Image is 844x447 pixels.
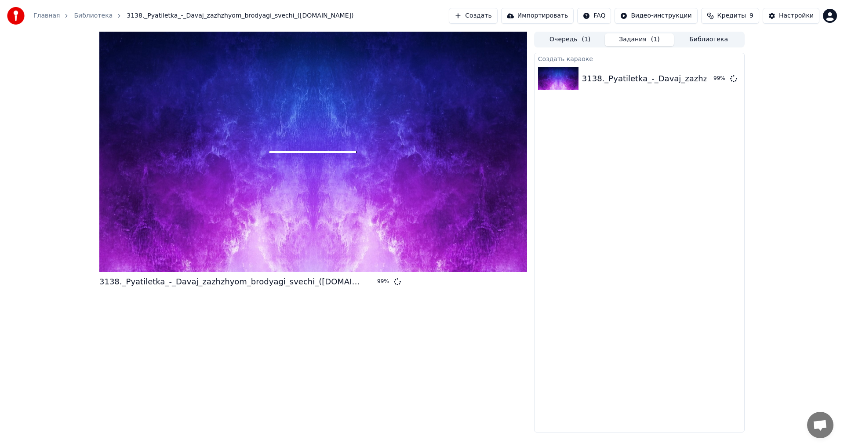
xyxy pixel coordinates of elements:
img: youka [7,7,25,25]
div: 99 % [377,278,390,285]
span: 9 [749,11,753,20]
span: ( 1 ) [651,35,660,44]
button: Создать [449,8,497,24]
div: 99 % [713,75,727,82]
div: 3138._Pyatiletka_-_Davaj_zazhzhyom_brodyagi_svechi_([DOMAIN_NAME]) [99,276,363,288]
button: Настройки [763,8,819,24]
a: Библиотека [74,11,113,20]
button: Импортировать [501,8,574,24]
a: Главная [33,11,60,20]
div: Открытый чат [807,412,833,438]
span: 3138._Pyatiletka_-_Davaj_zazhzhyom_brodyagi_svechi_([DOMAIN_NAME]) [127,11,353,20]
button: Кредиты9 [701,8,759,24]
nav: breadcrumb [33,11,353,20]
button: Библиотека [674,33,743,46]
span: ( 1 ) [582,35,590,44]
div: Настройки [779,11,814,20]
div: Создать караоке [535,53,744,64]
span: Кредиты [717,11,746,20]
button: Очередь [535,33,605,46]
button: Задания [605,33,674,46]
button: Видео-инструкции [615,8,697,24]
button: FAQ [577,8,611,24]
